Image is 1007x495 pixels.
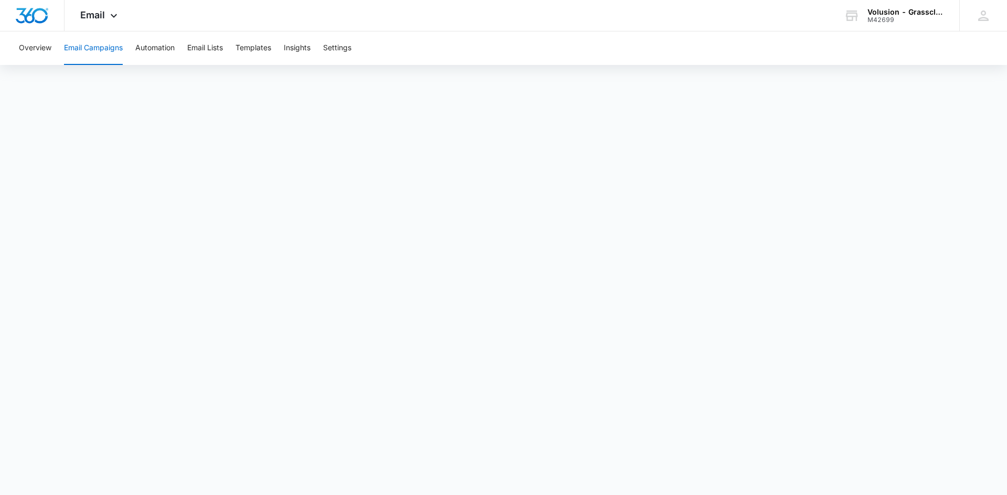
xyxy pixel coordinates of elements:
[135,31,175,65] button: Automation
[323,31,351,65] button: Settings
[867,16,944,24] div: account id
[235,31,271,65] button: Templates
[284,31,310,65] button: Insights
[867,8,944,16] div: account name
[64,31,123,65] button: Email Campaigns
[80,9,105,20] span: Email
[187,31,223,65] button: Email Lists
[19,31,51,65] button: Overview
